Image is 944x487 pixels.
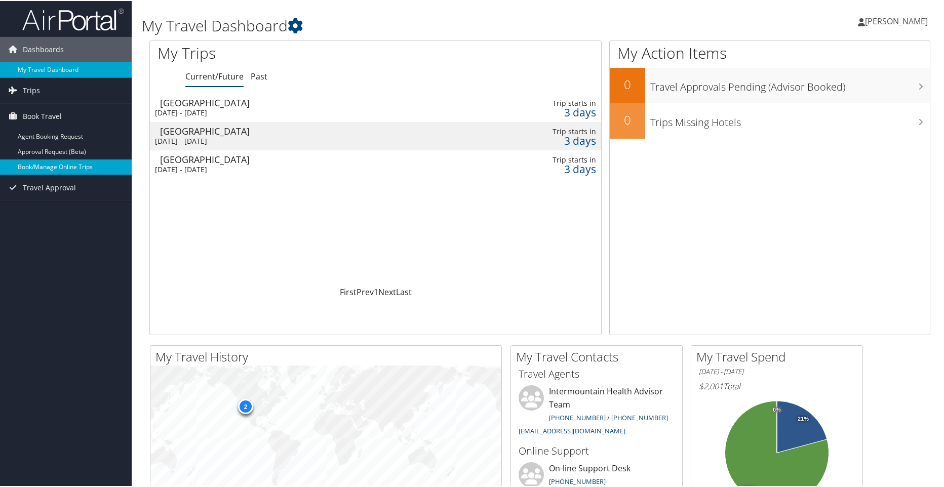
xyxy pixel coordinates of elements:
h1: My Action Items [610,42,930,63]
a: Next [378,286,396,297]
div: 3 days [493,135,596,144]
span: $2,001 [699,380,723,391]
span: Trips [23,77,40,102]
div: Trip starts in [493,154,596,164]
h3: Travel Approvals Pending (Advisor Booked) [650,74,930,93]
h2: 0 [610,75,645,92]
h3: Online Support [519,443,675,457]
a: Prev [357,286,374,297]
div: [GEOGRAPHIC_DATA] [160,97,436,106]
h1: My Travel Dashboard [142,14,673,35]
a: [PHONE_NUMBER] [549,476,606,485]
a: [EMAIL_ADDRESS][DOMAIN_NAME] [519,425,625,434]
div: [DATE] - [DATE] [155,107,431,116]
a: Last [396,286,412,297]
a: First [340,286,357,297]
div: [DATE] - [DATE] [155,136,431,145]
div: [DATE] - [DATE] [155,164,431,173]
span: [PERSON_NAME] [865,15,928,26]
h2: My Travel History [155,347,501,364]
img: airportal-logo.png [22,7,124,30]
div: 3 days [493,164,596,173]
h1: My Trips [158,42,406,63]
tspan: 21% [798,415,809,421]
a: [PHONE_NUMBER] / [PHONE_NUMBER] [549,412,668,421]
li: Intermountain Health Advisor Team [514,384,680,438]
a: 0Travel Approvals Pending (Advisor Booked) [610,67,930,102]
h2: 0 [610,110,645,128]
span: Travel Approval [23,174,76,199]
div: 3 days [493,107,596,116]
h3: Travel Agents [519,366,675,380]
div: 2 [238,398,253,413]
div: Trip starts in [493,126,596,135]
a: 0Trips Missing Hotels [610,102,930,138]
div: [GEOGRAPHIC_DATA] [160,154,436,163]
h3: Trips Missing Hotels [650,109,930,129]
h6: Total [699,380,855,391]
h2: My Travel Contacts [516,347,682,364]
div: [GEOGRAPHIC_DATA] [160,126,436,135]
a: [PERSON_NAME] [858,5,938,35]
div: Trip starts in [493,98,596,107]
span: Book Travel [23,103,62,128]
a: Past [251,70,267,81]
h6: [DATE] - [DATE] [699,366,855,376]
span: Dashboards [23,36,64,61]
tspan: 0% [773,406,781,412]
a: Current/Future [185,70,244,81]
h2: My Travel Spend [696,347,862,364]
a: 1 [374,286,378,297]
